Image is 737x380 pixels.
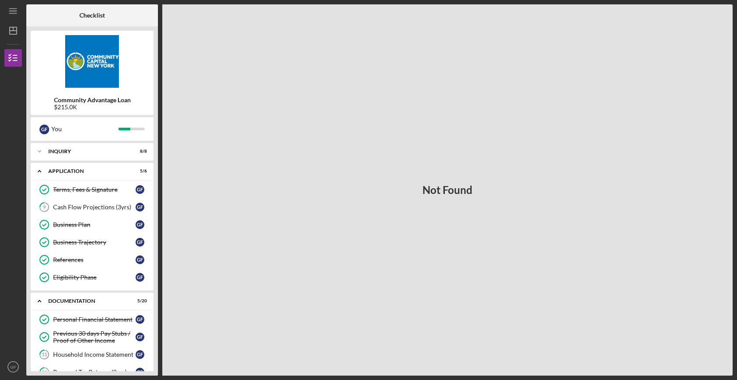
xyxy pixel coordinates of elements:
a: 15Household Income StatementGF [35,346,149,363]
a: 9Cash Flow Projections (3yrs)GF [35,198,149,216]
tspan: 15 [42,352,47,358]
div: Documentation [48,298,125,304]
a: Business TrajectoryGF [35,233,149,251]
div: G F [136,273,144,282]
div: Personal Tax Returns (2yrs) [53,369,136,376]
div: Previous 30 days Pay Stubs / Proof of Other Income [53,330,136,344]
div: Eligibility Phase [53,274,136,281]
div: 8 / 8 [131,149,147,154]
div: G F [136,350,144,359]
div: G F [136,333,144,341]
div: Terms, Fees & Signature [53,186,136,193]
img: Product logo [31,35,154,88]
div: G F [136,185,144,194]
div: G F [136,368,144,376]
div: Business Trajectory [53,239,136,246]
div: Personal Financial Statement [53,316,136,323]
div: $215.0K [54,104,131,111]
tspan: 16 [42,369,47,375]
a: Eligibility PhaseGF [35,269,149,286]
b: Community Advantage Loan [54,97,131,104]
div: References [53,256,136,263]
div: G F [39,125,49,134]
div: G F [136,255,144,264]
div: 5 / 20 [131,298,147,304]
div: You [51,122,118,136]
h3: Not Found [422,184,472,196]
a: Personal Financial StatementGF [35,311,149,328]
div: G F [136,220,144,229]
button: GF [4,358,22,376]
tspan: 9 [43,204,46,210]
b: Checklist [79,12,105,19]
div: Household Income Statement [53,351,136,358]
div: G F [136,315,144,324]
a: ReferencesGF [35,251,149,269]
div: Application [48,168,125,174]
div: Business Plan [53,221,136,228]
div: G F [136,238,144,247]
div: 5 / 6 [131,168,147,174]
div: Inquiry [48,149,125,154]
a: Terms, Fees & SignatureGF [35,181,149,198]
div: Cash Flow Projections (3yrs) [53,204,136,211]
a: Business PlanGF [35,216,149,233]
div: G F [136,203,144,212]
text: GF [10,365,16,369]
a: Previous 30 days Pay Stubs / Proof of Other IncomeGF [35,328,149,346]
